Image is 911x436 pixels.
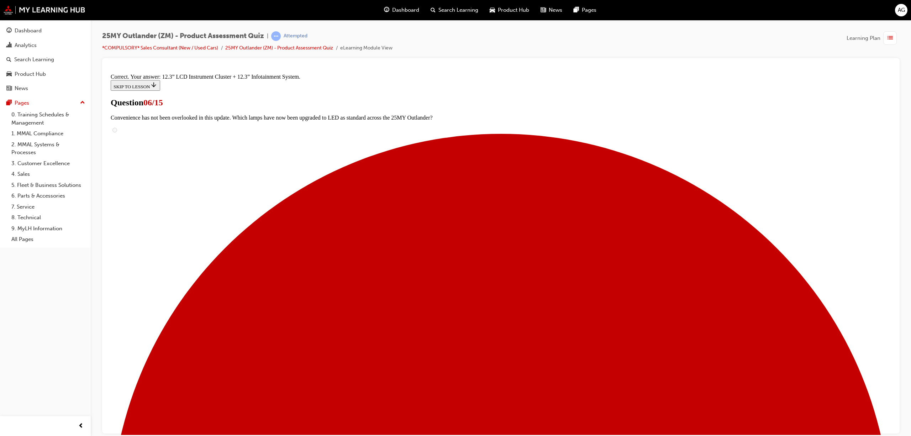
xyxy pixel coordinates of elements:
[582,6,596,14] span: Pages
[9,201,88,212] a: 7. Service
[9,169,88,180] a: 4. Sales
[3,9,52,20] button: SKIP TO LESSON
[102,45,218,51] a: *COMPULSORY* Sales Consultant (New / Used Cars)
[895,4,907,16] button: AG
[3,53,88,66] a: Search Learning
[3,68,88,81] a: Product Hub
[438,6,478,14] span: Search Learning
[15,41,37,49] div: Analytics
[3,24,88,37] a: Dashboard
[15,27,42,35] div: Dashboard
[3,3,783,9] div: Correct. Your answer: 12.3” LCD Instrument Cluster + 12.3” Infotainment System.
[3,96,88,110] button: Pages
[6,85,12,92] span: news-icon
[535,3,568,17] a: news-iconNews
[9,109,88,128] a: 0. Training Schedules & Management
[80,98,85,107] span: up-icon
[102,32,264,40] span: 25MY Outlander (ZM) - Product Assessment Quiz
[3,82,88,95] a: News
[271,31,281,41] span: learningRecordVerb_ATTEMPT-icon
[225,45,333,51] a: 25MY Outlander (ZM) - Product Assessment Quiz
[284,33,307,40] div: Attempted
[78,422,84,431] span: prev-icon
[9,180,88,191] a: 5. Fleet & Business Solutions
[340,44,393,52] li: eLearning Module View
[392,6,419,14] span: Dashboard
[6,42,12,49] span: chart-icon
[484,3,535,17] a: car-iconProduct Hub
[6,13,49,19] span: SKIP TO LESSON
[898,6,905,14] span: AG
[378,3,425,17] a: guage-iconDashboard
[9,234,88,245] a: All Pages
[549,6,562,14] span: News
[267,32,268,40] span: |
[6,100,12,106] span: pages-icon
[490,6,495,15] span: car-icon
[9,190,88,201] a: 6. Parts & Accessories
[847,31,900,45] button: Learning Plan
[9,158,88,169] a: 3. Customer Excellence
[425,3,484,17] a: search-iconSearch Learning
[15,84,28,93] div: News
[6,71,12,78] span: car-icon
[9,128,88,139] a: 1. MMAL Compliance
[541,6,546,15] span: news-icon
[9,223,88,234] a: 9. MyLH Information
[574,6,579,15] span: pages-icon
[3,39,88,52] a: Analytics
[6,28,12,34] span: guage-icon
[568,3,602,17] a: pages-iconPages
[9,139,88,158] a: 2. MMAL Systems & Processes
[15,99,29,107] div: Pages
[3,23,88,96] button: DashboardAnalyticsSearch LearningProduct HubNews
[431,6,436,15] span: search-icon
[384,6,389,15] span: guage-icon
[9,212,88,223] a: 8. Technical
[15,70,46,78] div: Product Hub
[888,34,893,43] span: list-icon
[6,57,11,63] span: search-icon
[498,6,529,14] span: Product Hub
[4,5,85,15] img: mmal
[14,56,54,64] div: Search Learning
[847,34,880,42] span: Learning Plan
